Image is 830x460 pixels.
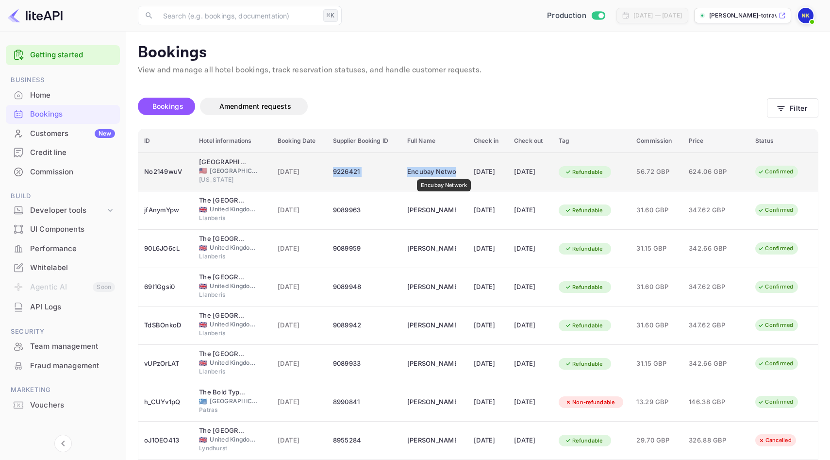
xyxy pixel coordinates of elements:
[199,426,248,436] div: The Crown Manor House Hotel
[6,239,120,257] a: Performance
[210,397,258,406] span: [GEOGRAPHIC_DATA]
[689,243,737,254] span: 342.66 GBP
[30,302,115,313] div: API Logs
[751,358,799,370] div: Confirmed
[323,9,338,22] div: ⌘K
[333,356,396,372] div: 9089933
[689,320,737,331] span: 347.62 GBP
[6,337,120,356] div: Team management
[6,86,120,104] a: Home
[559,435,609,447] div: Refundable
[30,243,115,255] div: Performance
[30,224,115,235] div: UI Components
[144,394,187,410] div: h_CUYv1pQ
[407,356,456,372] div: Samuel Collins
[138,43,818,63] p: Bookings
[30,341,115,352] div: Team management
[6,191,120,202] span: Build
[6,202,120,219] div: Developer tools
[689,358,737,369] span: 342.66 GBP
[6,220,120,238] a: UI Components
[798,8,813,23] img: Nikolas Kampas
[54,435,72,452] button: Collapse navigation
[30,109,115,120] div: Bookings
[636,320,677,331] span: 31.60 GBP
[689,282,737,292] span: 347.62 GBP
[508,129,553,153] th: Check out
[474,241,502,256] div: [DATE]
[199,349,248,359] div: The Royal Victoria Hotel
[6,326,120,337] span: Security
[6,45,120,65] div: Getting started
[407,203,456,218] div: Samuel Collins
[547,10,586,21] span: Production
[407,279,456,295] div: Samuel Collins
[199,214,248,222] span: Llanberis
[6,124,120,143] div: CustomersNew
[199,245,207,251] span: United Kingdom of Great Britain and Northern Ireland
[333,241,396,256] div: 9089959
[278,205,321,216] span: [DATE]
[30,50,115,61] a: Getting started
[636,205,677,216] span: 31.60 GBP
[553,129,631,153] th: Tag
[199,175,248,184] span: [US_STATE]
[199,406,248,414] span: Patras
[749,129,818,153] th: Status
[152,102,183,110] span: Bookings
[210,243,258,252] span: United Kingdom of [GEOGRAPHIC_DATA] and [GEOGRAPHIC_DATA]
[199,398,207,405] span: Greece
[474,279,502,295] div: [DATE]
[199,311,248,321] div: The Royal Victoria Hotel
[474,203,502,218] div: [DATE]
[514,279,547,295] div: [DATE]
[559,166,609,178] div: Refundable
[767,98,818,118] button: Filter
[514,241,547,256] div: [DATE]
[751,166,799,178] div: Confirmed
[559,281,609,293] div: Refundable
[8,8,63,23] img: LiteAPI logo
[474,394,502,410] div: [DATE]
[210,167,258,175] span: [GEOGRAPHIC_DATA]
[709,11,777,20] p: [PERSON_NAME]-totrave...
[6,258,120,277] div: Whitelabel
[751,242,799,255] div: Confirmed
[278,282,321,292] span: [DATE]
[689,167,737,177] span: 624.06 GBP
[138,98,767,115] div: account-settings tabs
[474,318,502,333] div: [DATE]
[333,318,396,333] div: 9089942
[751,281,799,293] div: Confirmed
[138,129,193,153] th: ID
[210,358,258,367] span: United Kingdom of [GEOGRAPHIC_DATA] and [GEOGRAPHIC_DATA]
[199,444,248,453] span: Lyndhurst
[6,396,120,415] div: Vouchers
[278,397,321,408] span: [DATE]
[559,396,621,409] div: Non-refundable
[474,356,502,372] div: [DATE]
[689,397,737,408] span: 146.38 GBP
[6,258,120,276] a: Whitelabel
[219,102,291,110] span: Amendment requests
[514,318,547,333] div: [DATE]
[6,337,120,355] a: Team management
[6,298,120,316] a: API Logs
[468,129,508,153] th: Check in
[199,367,248,376] span: Llanberis
[30,205,105,216] div: Developer tools
[144,241,187,256] div: 90L6JO6cL
[333,394,396,410] div: 8990841
[6,163,120,182] div: Commission
[199,283,207,290] span: United Kingdom of Great Britain and Northern Ireland
[559,358,609,370] div: Refundable
[210,435,258,444] span: United Kingdom of [GEOGRAPHIC_DATA] and [GEOGRAPHIC_DATA]
[30,400,115,411] div: Vouchers
[751,319,799,331] div: Confirmed
[6,105,120,123] a: Bookings
[278,320,321,331] span: [DATE]
[6,105,120,124] div: Bookings
[95,129,115,138] div: New
[144,356,187,372] div: vUPzOrLAT
[6,357,120,375] a: Fraud management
